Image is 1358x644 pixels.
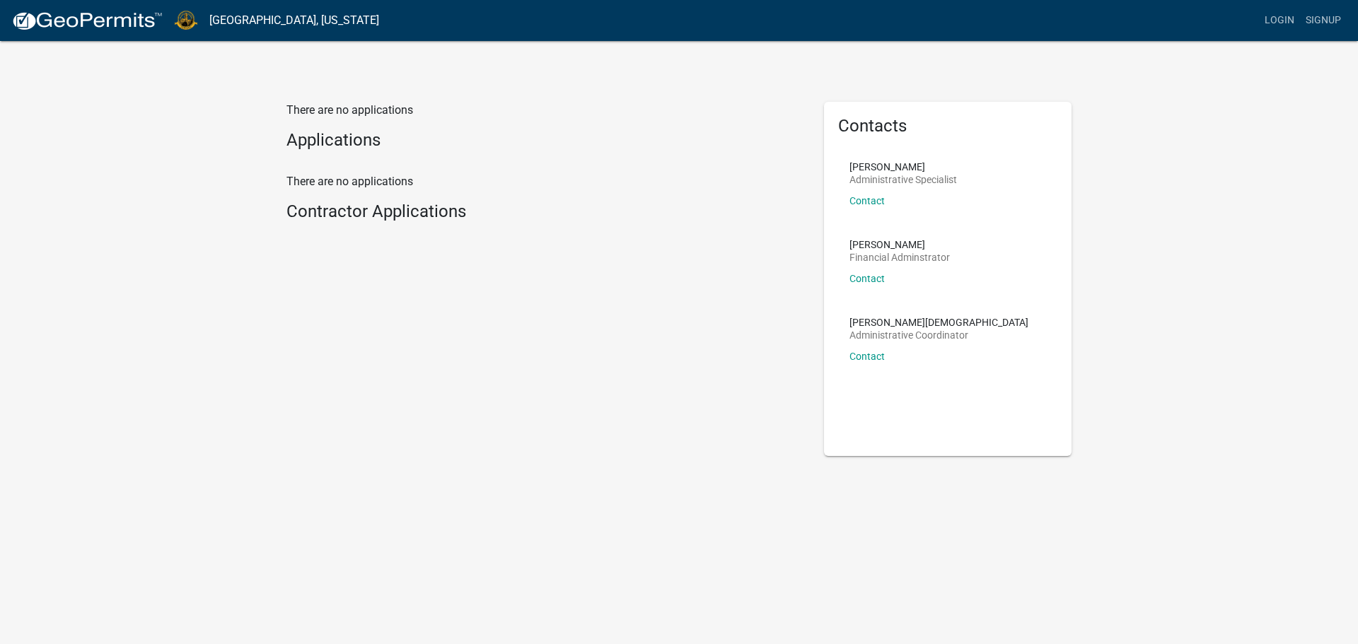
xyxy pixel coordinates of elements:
[849,162,957,172] p: [PERSON_NAME]
[849,330,1028,340] p: Administrative Coordinator
[286,201,803,228] wm-workflow-list-section: Contractor Applications
[209,8,379,33] a: [GEOGRAPHIC_DATA], [US_STATE]
[174,11,198,30] img: La Porte County, Indiana
[1300,7,1347,34] a: Signup
[286,173,803,190] p: There are no applications
[849,195,885,206] a: Contact
[849,351,885,362] a: Contact
[849,252,950,262] p: Financial Adminstrator
[1259,7,1300,34] a: Login
[849,317,1028,327] p: [PERSON_NAME][DEMOGRAPHIC_DATA]
[286,130,803,156] wm-workflow-list-section: Applications
[286,130,803,151] h4: Applications
[838,116,1057,136] h5: Contacts
[286,201,803,222] h4: Contractor Applications
[849,175,957,185] p: Administrative Specialist
[849,240,950,250] p: [PERSON_NAME]
[849,273,885,284] a: Contact
[286,102,803,119] p: There are no applications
